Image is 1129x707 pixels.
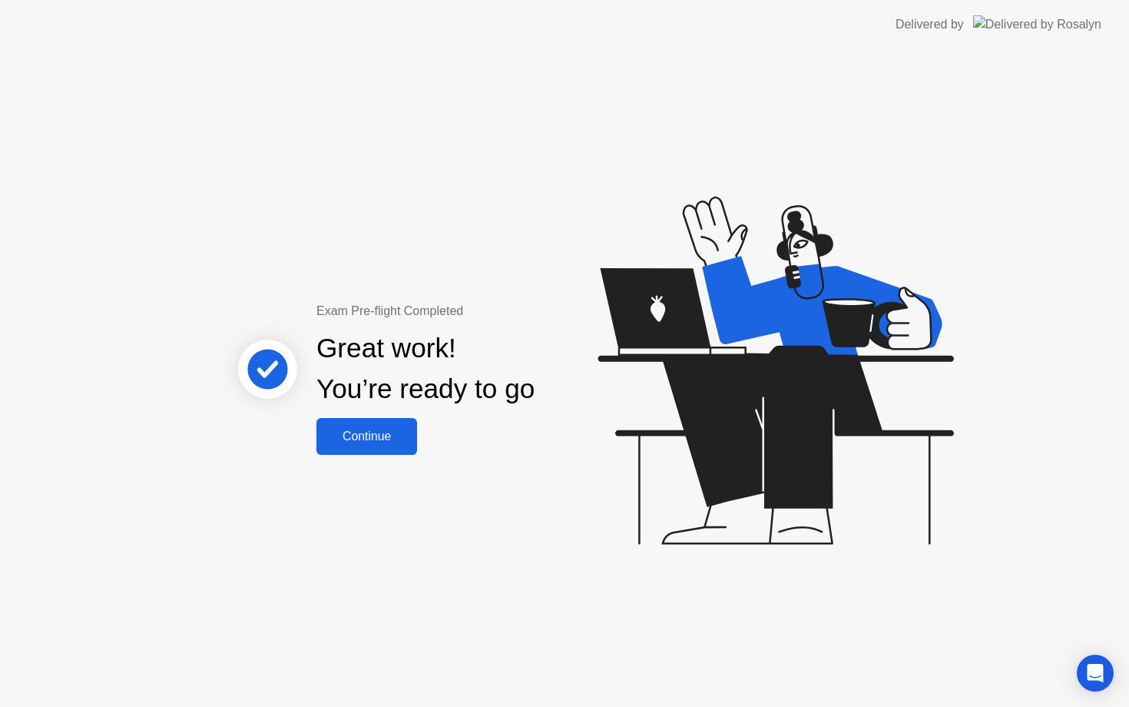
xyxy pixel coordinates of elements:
[1077,655,1114,692] div: Open Intercom Messenger
[973,15,1101,33] img: Delivered by Rosalyn
[316,418,417,455] button: Continue
[316,328,535,410] div: Great work! You’re ready to go
[316,302,634,320] div: Exam Pre-flight Completed
[321,430,412,443] div: Continue
[896,15,964,34] div: Delivered by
